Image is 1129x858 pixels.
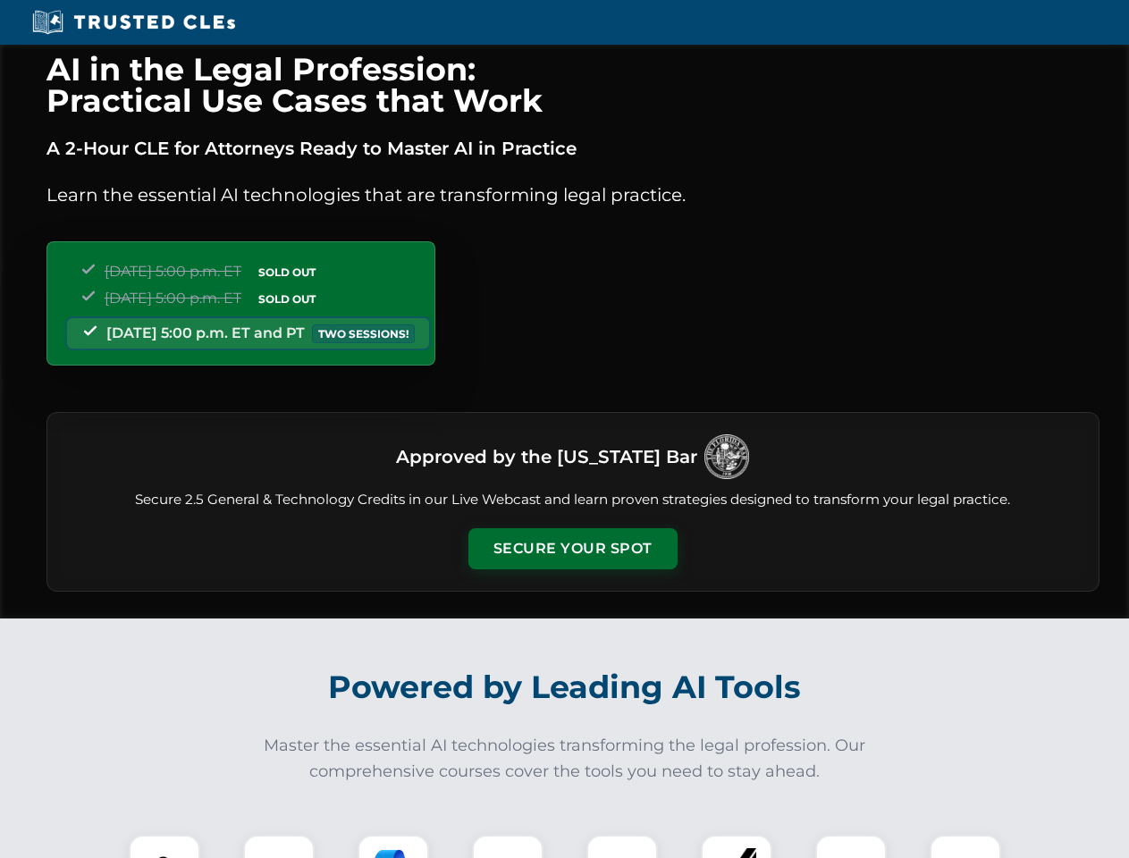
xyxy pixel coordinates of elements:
p: A 2-Hour CLE for Attorneys Ready to Master AI in Practice [46,134,1100,163]
span: SOLD OUT [252,290,322,308]
img: Logo [704,434,749,479]
p: Secure 2.5 General & Technology Credits in our Live Webcast and learn proven strategies designed ... [69,490,1077,510]
h3: Approved by the [US_STATE] Bar [396,441,697,473]
h2: Powered by Leading AI Tools [70,656,1060,719]
span: SOLD OUT [252,263,322,282]
p: Master the essential AI technologies transforming the legal profession. Our comprehensive courses... [252,733,878,785]
img: Trusted CLEs [27,9,240,36]
button: Secure Your Spot [468,528,678,569]
span: [DATE] 5:00 p.m. ET [105,263,241,280]
span: [DATE] 5:00 p.m. ET [105,290,241,307]
h1: AI in the Legal Profession: Practical Use Cases that Work [46,54,1100,116]
p: Learn the essential AI technologies that are transforming legal practice. [46,181,1100,209]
